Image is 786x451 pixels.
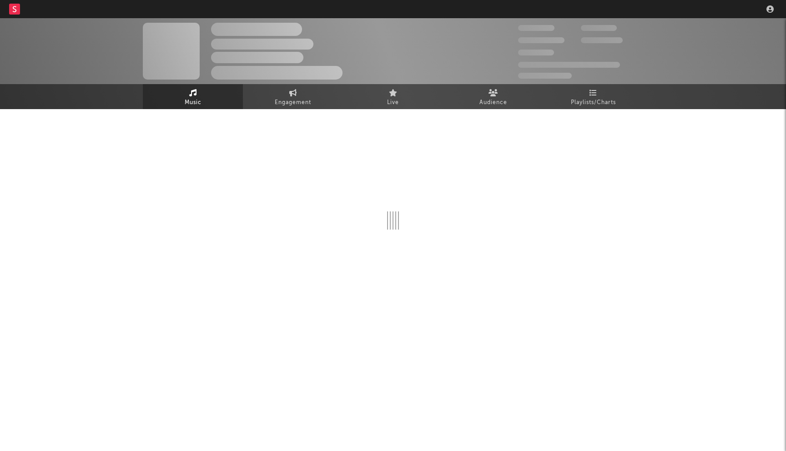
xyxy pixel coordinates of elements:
[518,62,620,68] span: 50,000,000 Monthly Listeners
[443,84,543,109] a: Audience
[518,50,554,55] span: 100,000
[571,97,616,108] span: Playlists/Charts
[581,25,617,31] span: 100,000
[518,37,564,43] span: 50,000,000
[479,97,507,108] span: Audience
[387,97,399,108] span: Live
[343,84,443,109] a: Live
[243,84,343,109] a: Engagement
[543,84,643,109] a: Playlists/Charts
[518,73,572,79] span: Jump Score: 85.0
[581,37,623,43] span: 1,000,000
[518,25,554,31] span: 300,000
[185,97,202,108] span: Music
[143,84,243,109] a: Music
[275,97,311,108] span: Engagement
